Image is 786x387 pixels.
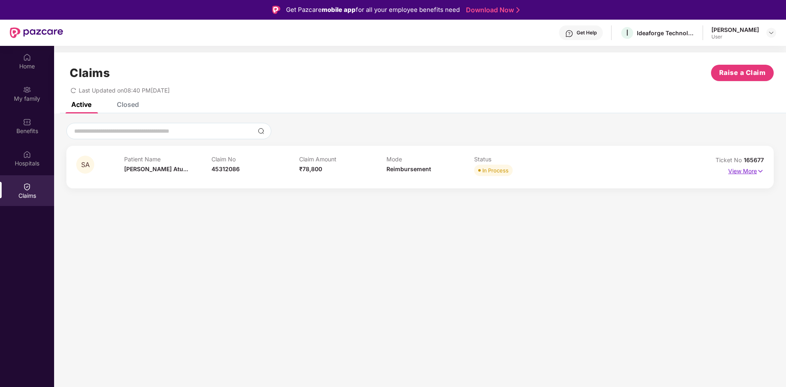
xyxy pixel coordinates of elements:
[299,156,387,163] p: Claim Amount
[23,86,31,94] img: svg+xml;base64,PHN2ZyB3aWR0aD0iMjAiIGhlaWdodD0iMjAiIHZpZXdCb3g9IjAgMCAyMCAyMCIgZmlsbD0ibm9uZSIgeG...
[711,34,759,40] div: User
[728,165,764,176] p: View More
[258,128,264,134] img: svg+xml;base64,PHN2ZyBpZD0iU2VhcmNoLTMyeDMyIiB4bWxucz0iaHR0cDovL3d3dy53My5vcmcvMjAwMC9zdmciIHdpZH...
[23,53,31,61] img: svg+xml;base64,PHN2ZyBpZD0iSG9tZSIgeG1sbnM9Imh0dHA6Ly93d3cudzMub3JnLzIwMDAvc3ZnIiB3aWR0aD0iMjAiIG...
[299,165,322,172] span: ₹78,800
[711,65,774,81] button: Raise a Claim
[81,161,90,168] span: SA
[386,156,474,163] p: Mode
[516,6,520,14] img: Stroke
[466,6,517,14] a: Download Now
[637,29,694,37] div: Ideaforge Technology Ltd
[211,156,299,163] p: Claim No
[386,165,431,172] span: Reimbursement
[719,68,766,78] span: Raise a Claim
[79,87,170,94] span: Last Updated on 08:40 PM[DATE]
[23,183,31,191] img: svg+xml;base64,PHN2ZyBpZD0iQ2xhaW0iIHhtbG5zPSJodHRwOi8vd3d3LnczLm9yZy8yMDAwL3N2ZyIgd2lkdGg9IjIwIi...
[716,156,744,163] span: Ticket No
[71,100,91,109] div: Active
[474,156,562,163] p: Status
[768,29,775,36] img: svg+xml;base64,PHN2ZyBpZD0iRHJvcGRvd24tMzJ4MzIiIHhtbG5zPSJodHRwOi8vd3d3LnczLm9yZy8yMDAwL3N2ZyIgd2...
[70,66,110,80] h1: Claims
[124,165,188,172] span: [PERSON_NAME] Atu...
[744,156,764,163] span: 165677
[117,100,139,109] div: Closed
[211,165,240,172] span: 45312086
[272,6,280,14] img: Logo
[711,26,759,34] div: [PERSON_NAME]
[70,87,76,94] span: redo
[626,28,628,38] span: I
[10,27,63,38] img: New Pazcare Logo
[23,118,31,126] img: svg+xml;base64,PHN2ZyBpZD0iQmVuZWZpdHMiIHhtbG5zPSJodHRwOi8vd3d3LnczLm9yZy8yMDAwL3N2ZyIgd2lkdGg9Ij...
[322,6,356,14] strong: mobile app
[577,29,597,36] div: Get Help
[23,150,31,158] img: svg+xml;base64,PHN2ZyBpZD0iSG9zcGl0YWxzIiB4bWxucz0iaHR0cDovL3d3dy53My5vcmcvMjAwMC9zdmciIHdpZHRoPS...
[757,167,764,176] img: svg+xml;base64,PHN2ZyB4bWxucz0iaHR0cDovL3d3dy53My5vcmcvMjAwMC9zdmciIHdpZHRoPSIxNyIgaGVpZ2h0PSIxNy...
[565,29,573,38] img: svg+xml;base64,PHN2ZyBpZD0iSGVscC0zMngzMiIgeG1sbnM9Imh0dHA6Ly93d3cudzMub3JnLzIwMDAvc3ZnIiB3aWR0aD...
[482,166,509,174] div: In Process
[286,5,460,15] div: Get Pazcare for all your employee benefits need
[124,156,212,163] p: Patient Name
